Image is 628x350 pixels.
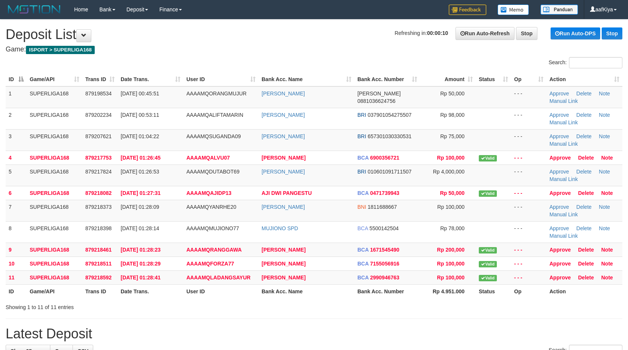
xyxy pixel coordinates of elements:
[27,221,82,243] td: SUPERLIGA168
[368,169,412,175] span: Copy 010601091711507 to clipboard
[262,133,305,139] a: [PERSON_NAME]
[85,190,112,196] span: 879218082
[437,247,465,253] span: Rp 200,000
[395,30,448,36] span: Refreshing in:
[186,112,243,118] span: AAAAMQALIFTAMARIN
[577,204,592,210] a: Delete
[186,275,251,281] span: AAAAMQLADANGSAYUR
[601,261,613,267] a: Note
[357,225,368,231] span: BCA
[569,57,622,68] input: Search:
[121,91,159,97] span: [DATE] 00:45:51
[549,247,571,253] a: Approve
[186,169,239,175] span: AAAAMQDUTABOT69
[354,284,420,298] th: Bank Acc. Number
[440,190,465,196] span: Rp 50,000
[262,169,305,175] a: [PERSON_NAME]
[511,72,546,86] th: Op: activate to sort column ascending
[599,204,610,210] a: Note
[427,30,448,36] strong: 00:00:10
[85,112,112,118] span: 879202234
[511,108,546,129] td: - - -
[27,72,82,86] th: Game/API: activate to sort column ascending
[511,86,546,108] td: - - -
[368,112,412,118] span: Copy 037901054275507 to clipboard
[511,200,546,221] td: - - -
[186,261,234,267] span: AAAAMQFORZA77
[370,247,399,253] span: Copy 1671545490 to clipboard
[121,261,160,267] span: [DATE] 01:28:29
[259,72,354,86] th: Bank Acc. Name: activate to sort column ascending
[262,247,306,253] a: [PERSON_NAME]
[546,72,622,86] th: Action: activate to sort column ascending
[85,247,112,253] span: 879218461
[549,261,571,267] a: Approve
[601,275,613,281] a: Note
[82,72,118,86] th: Trans ID: activate to sort column ascending
[121,225,159,231] span: [DATE] 01:28:14
[433,169,465,175] span: Rp 4,000,000
[549,204,569,210] a: Approve
[6,164,27,186] td: 5
[85,155,112,161] span: 879217753
[437,275,465,281] span: Rp 100,000
[479,247,497,253] span: Valid transaction
[449,5,486,15] img: Feedback.jpg
[511,221,546,243] td: - - -
[6,200,27,221] td: 7
[577,169,592,175] a: Delete
[599,169,610,175] a: Note
[85,204,112,210] span: 879218373
[27,186,82,200] td: SUPERLIGA168
[578,275,594,281] a: Delete
[549,211,578,217] a: Manual Link
[357,155,369,161] span: BCA
[601,155,613,161] a: Note
[186,225,239,231] span: AAAAMQMUJIONO77
[437,261,465,267] span: Rp 100,000
[549,176,578,182] a: Manual Link
[479,261,497,267] span: Valid transaction
[27,151,82,164] td: SUPERLIGA168
[476,284,511,298] th: Status
[27,243,82,256] td: SUPERLIGA168
[511,151,546,164] td: - - -
[370,261,399,267] span: Copy 7155056916 to clipboard
[578,190,594,196] a: Delete
[118,72,183,86] th: Date Trans.: activate to sort column ascending
[6,108,27,129] td: 2
[6,4,63,15] img: MOTION_logo.png
[27,86,82,108] td: SUPERLIGA168
[357,169,366,175] span: BRI
[370,155,399,161] span: Copy 6900356721 to clipboard
[546,284,622,298] th: Action
[121,275,160,281] span: [DATE] 01:28:41
[262,155,306,161] a: [PERSON_NAME]
[476,72,511,86] th: Status: activate to sort column ascending
[549,225,569,231] a: Approve
[549,141,578,147] a: Manual Link
[511,256,546,270] td: - - -
[85,275,112,281] span: 879218592
[26,46,95,54] span: ISPORT > SUPERLIGA168
[549,169,569,175] a: Approve
[599,112,610,118] a: Note
[183,284,259,298] th: User ID
[186,91,247,97] span: AAAAMQORANGMUJUR
[440,112,465,118] span: Rp 98,000
[577,112,592,118] a: Delete
[511,284,546,298] th: Op
[357,261,369,267] span: BCA
[578,247,594,253] a: Delete
[121,247,160,253] span: [DATE] 01:28:23
[455,27,515,40] a: Run Auto-Refresh
[27,284,82,298] th: Game/API
[6,300,256,311] div: Showing 1 to 11 of 11 entries
[6,27,622,42] h1: Deposit List
[577,133,592,139] a: Delete
[262,190,312,196] a: AJI DWI PANGESTU
[262,112,305,118] a: [PERSON_NAME]
[27,256,82,270] td: SUPERLIGA168
[601,190,613,196] a: Note
[602,27,622,39] a: Stop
